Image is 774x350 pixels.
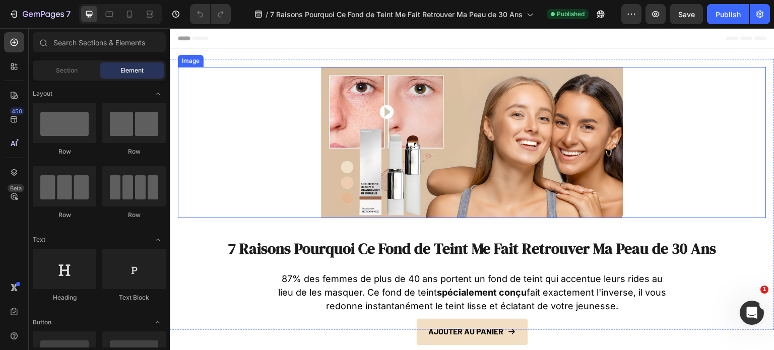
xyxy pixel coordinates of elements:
[760,286,768,294] span: 1
[102,211,166,220] div: Row
[33,147,96,156] div: Row
[190,4,231,24] div: Undo/Redo
[56,66,78,75] span: Section
[33,211,96,220] div: Row
[707,4,749,24] button: Publish
[10,107,24,115] div: 450
[740,301,764,325] iframe: Intercom live chat
[716,9,741,20] div: Publish
[120,66,144,75] span: Element
[150,86,166,102] span: Toggle open
[670,4,703,24] button: Save
[66,8,71,20] p: 7
[8,184,24,192] div: Beta
[102,293,166,302] div: Text Block
[33,32,166,52] input: Search Sections & Elements
[259,297,334,311] p: Ajouter au panier
[150,232,166,248] span: Toggle open
[33,318,51,327] span: Button
[270,9,523,20] span: 7 Raisons Pourquoi Ce Fond de Teint Me Fait Retrouver Ma Peau de 30 Ans
[33,235,45,244] span: Text
[557,10,585,19] span: Published
[33,89,52,98] span: Layout
[33,293,96,302] div: Heading
[4,4,75,24] button: 7
[150,314,166,330] span: Toggle open
[678,10,695,19] span: Save
[267,259,357,269] strong: spécialement conçu
[247,291,358,317] a: Ajouter au panier
[266,9,268,20] span: /
[102,147,166,156] div: Row
[170,28,774,350] iframe: Design area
